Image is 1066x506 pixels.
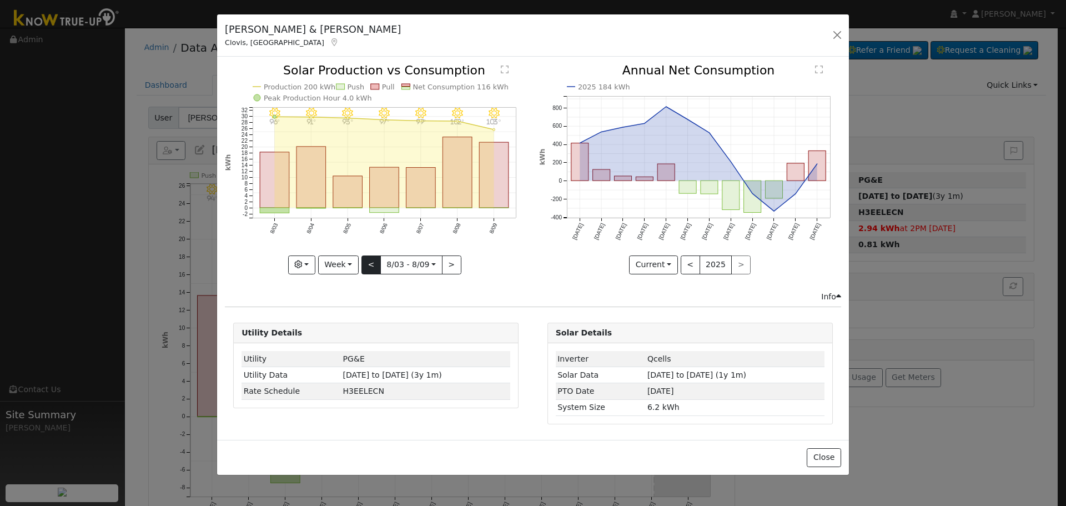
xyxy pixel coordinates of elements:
text: 8/07 [415,222,425,235]
text: -400 [551,214,562,221]
p: 99° [411,119,431,125]
text: Pull [382,83,395,91]
rect: onclick="" [443,137,472,208]
rect: onclick="" [614,176,631,181]
button: Current [629,255,678,274]
text: 400 [552,142,562,148]
td: PTO Date [556,383,646,399]
text: [DATE] [808,222,821,241]
circle: onclick="" [310,116,312,118]
text: 0 [245,205,248,211]
text: 600 [552,123,562,129]
text: [DATE] [571,222,584,241]
text: [DATE] [787,222,799,241]
div: Info [821,291,841,303]
text: [DATE] [679,222,692,241]
td: System Size [556,399,646,415]
rect: onclick="" [657,164,675,181]
circle: onclick="" [346,117,349,119]
circle: onclick="" [642,122,647,126]
td: Utility [242,351,341,367]
rect: onclick="" [260,152,289,208]
rect: onclick="" [743,181,761,213]
text: 18 [242,150,248,156]
rect: onclick="" [808,151,826,181]
rect: onclick="" [370,168,399,208]
text: 200 [552,160,562,166]
text: Annual Net Consumption [622,63,775,77]
p: 97° [375,119,394,125]
text:  [501,65,509,74]
text: -2 [243,211,248,217]
circle: onclick="" [577,141,582,146]
rect: onclick="" [296,147,326,208]
p: 102° [448,119,467,125]
text: 8/03 [269,222,279,235]
text: kWh [224,154,232,171]
rect: onclick="" [701,181,718,194]
text: Production 200 kWh [264,83,335,91]
circle: onclick="" [663,104,668,109]
circle: onclick="" [750,192,755,196]
text: 2025 184 kWh [578,83,630,91]
circle: onclick="" [793,192,798,196]
i: 8/08 - Clear [452,108,463,119]
text: 30 [242,113,248,119]
text: [DATE] [722,222,735,241]
text: 4 [245,193,248,199]
rect: onclick="" [406,168,436,208]
text: kWh [539,149,546,166]
text: 8/08 [452,222,462,235]
rect: onclick="" [571,143,588,181]
span: [DATE] to [DATE] (3y 1m) [343,370,442,379]
button: 2025 [700,255,732,274]
h5: [PERSON_NAME] & [PERSON_NAME] [225,22,401,37]
circle: onclick="" [772,209,776,214]
text: 8/09 [489,222,499,235]
rect: onclick="" [592,170,610,181]
text: Net Consumption 116 kWh [413,83,509,91]
i: 8/09 - Clear [489,108,500,119]
text: 10 [242,174,248,181]
a: Map [330,38,340,47]
i: 8/03 - Clear [269,108,280,119]
text: [DATE] [592,222,605,241]
i: 8/04 - Clear [306,108,317,119]
text: 6 [245,187,248,193]
rect: onclick="" [787,163,804,181]
text: 14 [242,162,248,168]
td: Rate Schedule [242,383,341,399]
button: < [681,255,700,274]
span: [DATE] [647,387,674,395]
text:  [815,65,823,74]
rect: onclick="" [333,176,363,208]
text: -200 [551,196,562,202]
button: 8/03 - 8/09 [380,255,443,274]
span: L [343,387,384,395]
text: 8/04 [305,222,315,235]
rect: onclick="" [636,177,653,181]
text: [DATE] [701,222,713,241]
circle: onclick="" [599,130,604,134]
circle: onclick="" [273,116,276,119]
circle: onclick="" [685,117,690,122]
text: 8 [245,181,248,187]
rect: onclick="" [370,208,399,213]
text: [DATE] [636,222,648,241]
span: Clovis, [GEOGRAPHIC_DATA] [225,38,324,47]
text: 28 [242,119,248,126]
span: 6.2 kWh [647,403,680,412]
p: 91° [301,119,321,125]
rect: onclick="" [765,181,782,199]
text: Peak Production Hour 4.0 kWh [264,94,372,102]
circle: onclick="" [621,126,625,130]
p: 93° [338,119,358,125]
text: 24 [242,132,248,138]
text: 2 [245,199,248,205]
i: 8/07 - Clear [415,108,426,119]
span: ID: 469, authorized: 08/19/24 [647,354,671,363]
rect: onclick="" [296,208,326,209]
rect: onclick="" [260,208,289,213]
button: < [361,255,381,274]
text: 16 [242,156,248,162]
